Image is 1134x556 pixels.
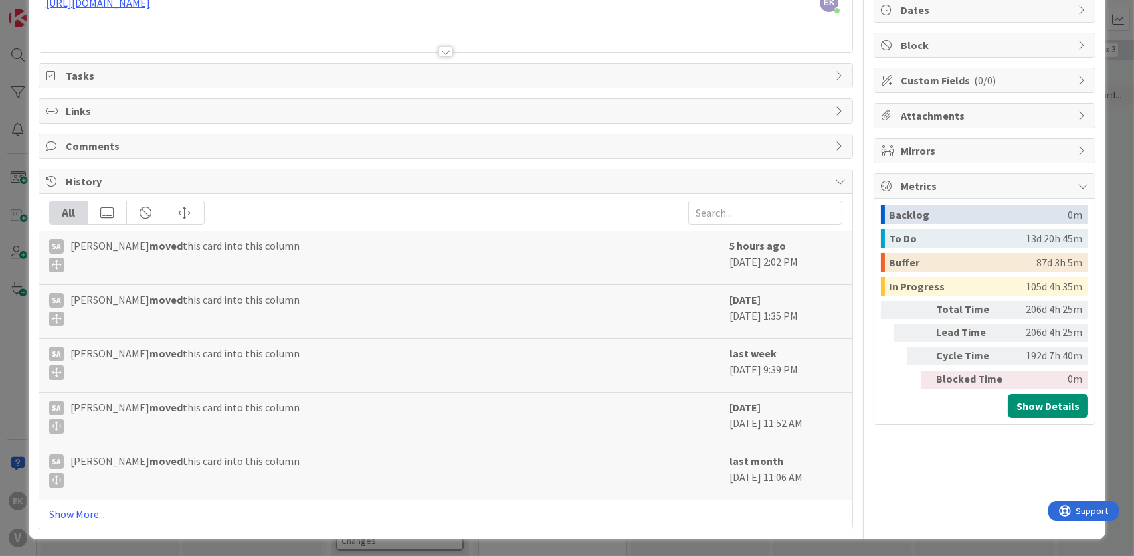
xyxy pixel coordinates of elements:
[901,2,1071,18] span: Dates
[1008,394,1088,418] button: Show Details
[70,238,300,272] span: [PERSON_NAME] this card into this column
[901,178,1071,194] span: Metrics
[901,72,1071,88] span: Custom Fields
[936,324,1009,342] div: Lead Time
[729,293,761,306] b: [DATE]
[49,454,64,469] div: SA
[936,371,1009,389] div: Blocked Time
[1068,205,1082,224] div: 0m
[66,103,829,119] span: Links
[729,238,842,278] div: [DATE] 2:02 PM
[28,2,60,18] span: Support
[49,239,64,254] div: SA
[66,173,829,189] span: History
[889,277,1026,296] div: In Progress
[70,399,300,434] span: [PERSON_NAME] this card into this column
[149,347,183,360] b: moved
[1026,229,1082,248] div: 13d 20h 45m
[66,68,829,84] span: Tasks
[729,239,786,252] b: 5 hours ago
[729,454,783,468] b: last month
[1036,253,1082,272] div: 87d 3h 5m
[729,347,777,360] b: last week
[729,345,842,385] div: [DATE] 9:39 PM
[889,253,1036,272] div: Buffer
[729,453,842,493] div: [DATE] 11:06 AM
[729,401,761,414] b: [DATE]
[901,37,1071,53] span: Block
[49,293,64,308] div: SA
[1014,301,1082,319] div: 206d 4h 25m
[1026,277,1082,296] div: 105d 4h 35m
[729,399,842,439] div: [DATE] 11:52 AM
[1014,371,1082,389] div: 0m
[149,454,183,468] b: moved
[66,138,829,154] span: Comments
[901,143,1071,159] span: Mirrors
[889,205,1068,224] div: Backlog
[70,292,300,326] span: [PERSON_NAME] this card into this column
[149,239,183,252] b: moved
[49,401,64,415] div: SA
[936,347,1009,365] div: Cycle Time
[889,229,1026,248] div: To Do
[149,293,183,306] b: moved
[149,401,183,414] b: moved
[49,506,843,522] a: Show More...
[1014,347,1082,365] div: 192d 7h 40m
[70,345,300,380] span: [PERSON_NAME] this card into this column
[70,453,300,488] span: [PERSON_NAME] this card into this column
[729,292,842,331] div: [DATE] 1:35 PM
[688,201,842,225] input: Search...
[49,347,64,361] div: SA
[50,201,88,224] div: All
[1014,324,1082,342] div: 206d 4h 25m
[936,301,1009,319] div: Total Time
[901,108,1071,124] span: Attachments
[974,74,996,87] span: ( 0/0 )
